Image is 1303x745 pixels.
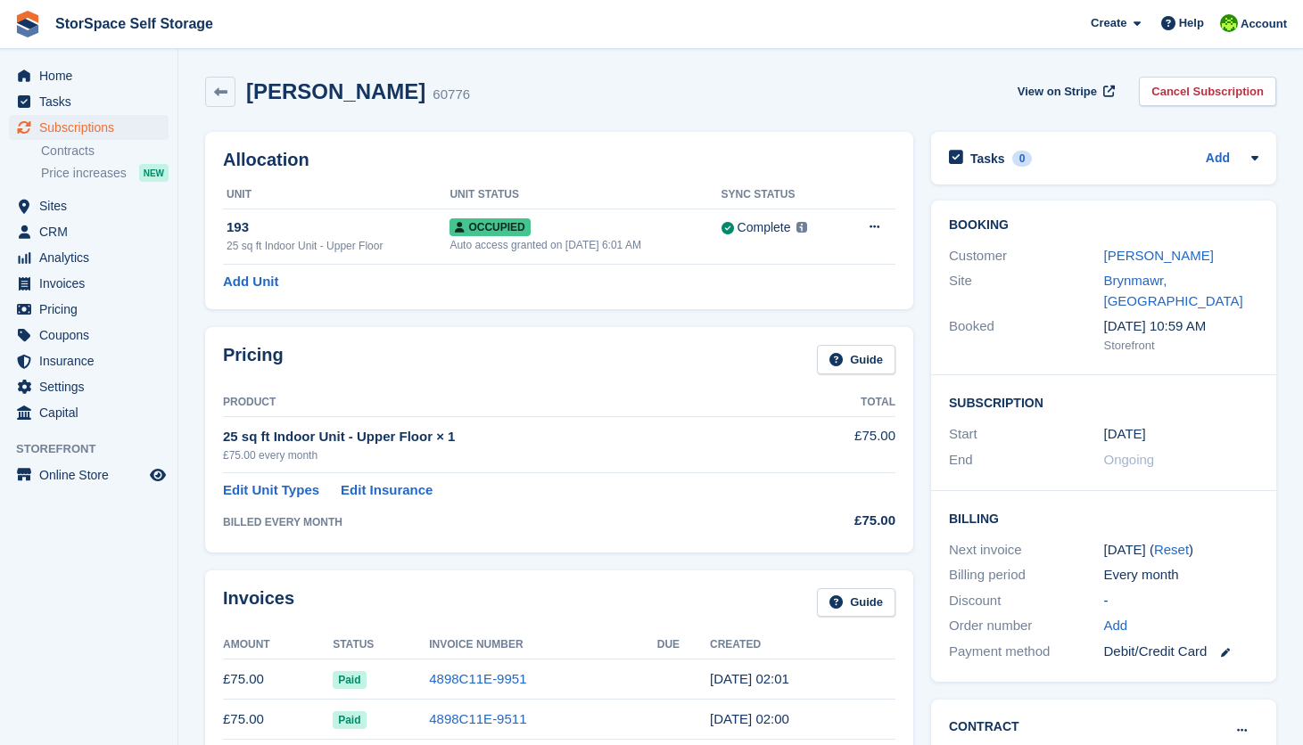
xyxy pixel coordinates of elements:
th: Due [657,631,710,659]
span: Price increases [41,165,127,182]
h2: Contract [949,717,1019,736]
a: Guide [817,345,895,374]
th: Total [795,389,895,417]
img: stora-icon-8386f47178a22dfd0bd8f6a31ec36ba5ce8667c1dd55bd0f319d3a0aa187defe.svg [14,11,41,37]
a: Contracts [41,143,169,160]
div: 193 [227,217,449,238]
div: Every month [1104,565,1259,585]
div: Billing period [949,565,1104,585]
span: View on Stripe [1018,83,1097,101]
span: Coupons [39,323,146,348]
a: menu [9,374,169,399]
div: Storefront [1104,337,1259,355]
div: Customer [949,246,1104,266]
div: Order number [949,616,1104,636]
h2: Invoices [223,588,294,618]
img: icon-info-grey-7440780725fd019a000dd9b08b2336e03edf1995a4989e88bcd33f0948082b44.svg [796,222,807,233]
span: Insurance [39,348,146,373]
a: [PERSON_NAME] [1104,248,1214,263]
span: Occupied [449,218,530,236]
th: Unit [223,181,449,209]
div: Auto access granted on [DATE] 6:01 AM [449,237,721,253]
a: Cancel Subscription [1139,77,1276,106]
div: £75.00 [795,511,895,531]
h2: [PERSON_NAME] [246,79,425,103]
a: Guide [817,588,895,618]
a: menu [9,115,169,140]
a: menu [9,245,169,270]
span: Subscriptions [39,115,146,140]
a: menu [9,219,169,244]
div: Site [949,271,1104,311]
span: Paid [333,671,366,689]
a: View on Stripe [1010,77,1118,106]
span: Online Store [39,463,146,487]
h2: Allocation [223,150,895,170]
td: £75.00 [223,700,333,740]
a: Add [1206,149,1230,169]
a: Price increases NEW [41,163,169,183]
div: End [949,450,1104,471]
span: Account [1241,15,1287,33]
h2: Subscription [949,393,1258,411]
span: CRM [39,219,146,244]
a: menu [9,89,169,114]
a: 4898C11E-9511 [429,711,526,726]
a: menu [9,271,169,296]
span: Home [39,63,146,88]
a: menu [9,323,169,348]
a: Add [1104,616,1128,636]
div: - [1104,591,1259,611]
a: menu [9,297,169,322]
span: Analytics [39,245,146,270]
a: Brynmawr, [GEOGRAPHIC_DATA] [1104,273,1243,308]
a: menu [9,348,169,373]
div: Next invoice [949,540,1104,561]
span: Paid [333,711,366,729]
span: Settings [39,374,146,399]
a: menu [9,193,169,218]
div: BILLED EVERY MONTH [223,514,795,530]
a: menu [9,400,169,425]
a: Add Unit [223,272,278,292]
div: £75.00 every month [223,447,795,463]
h2: Tasks [970,151,1005,167]
div: Debit/Credit Card [1104,642,1259,662]
div: 0 [1012,151,1033,167]
div: Complete [738,218,791,237]
span: Invoices [39,271,146,296]
div: [DATE] ( ) [1104,540,1259,561]
img: paul catt [1220,14,1238,32]
a: StorSpace Self Storage [48,9,220,38]
th: Created [710,631,895,659]
td: £75.00 [795,416,895,472]
span: Create [1091,14,1126,32]
div: [DATE] 10:59 AM [1104,316,1259,337]
a: Reset [1154,542,1189,557]
time: 2025-07-16 01:00:07 UTC [710,711,789,726]
a: menu [9,63,169,88]
div: Start [949,424,1104,445]
h2: Booking [949,218,1258,233]
a: Edit Insurance [341,480,433,501]
a: Preview store [147,464,169,486]
div: NEW [139,164,169,182]
div: 25 sq ft Indoor Unit - Upper Floor × 1 [223,427,795,447]
div: 25 sq ft Indoor Unit - Upper Floor [227,238,449,254]
time: 2025-08-16 01:01:51 UTC [710,671,789,686]
span: Help [1179,14,1204,32]
div: Booked [949,316,1104,354]
th: Invoice Number [429,631,657,659]
span: Sites [39,193,146,218]
span: Tasks [39,89,146,114]
div: Discount [949,591,1104,611]
a: Edit Unit Types [223,480,319,501]
a: 4898C11E-9951 [429,671,526,686]
span: Pricing [39,297,146,322]
time: 2024-11-16 01:00:00 UTC [1104,424,1146,445]
span: Storefront [16,440,177,458]
th: Sync Status [722,181,843,209]
h2: Pricing [223,345,284,374]
td: £75.00 [223,659,333,700]
span: Ongoing [1104,452,1155,467]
